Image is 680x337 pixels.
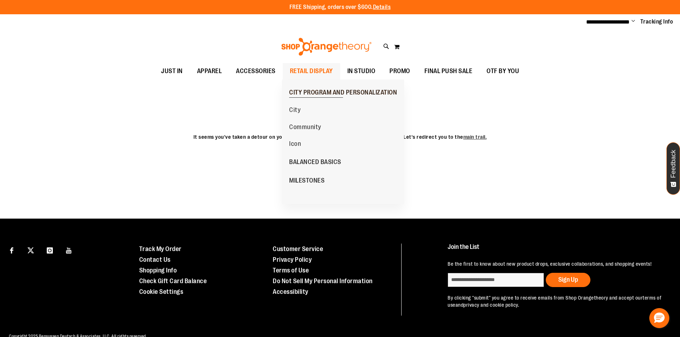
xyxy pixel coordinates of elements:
[161,63,183,79] span: JUST IN
[282,83,404,102] a: CITY PROGRAM AND PERSONALIZATION
[289,140,301,149] span: Icon
[5,244,18,256] a: Visit our Facebook page
[479,63,526,80] a: OTF BY YOU
[670,150,677,178] span: Feedback
[631,18,635,25] button: Account menu
[139,277,207,285] a: Check Gift Card Balance
[290,63,333,79] span: RETAIL DISPLAY
[640,18,673,26] a: Tracking Info
[283,63,340,80] a: RETAIL DISPLAY
[229,63,283,80] a: ACCESSORIES
[649,308,669,328] button: Hello, have a question? Let’s chat.
[197,63,222,79] span: APPAREL
[558,276,578,283] span: Sign Up
[139,256,171,263] a: Contact Us
[666,142,680,195] button: Feedback - Show survey
[289,106,301,115] span: City
[273,267,309,274] a: Terms of Use
[282,80,404,204] ul: RETAIL DISPLAY
[190,63,229,80] a: APPAREL
[448,295,661,308] a: terms of use
[289,123,321,132] span: Community
[448,294,664,308] p: By clicking "submit" you agree to receive emails from Shop Orangetheory and accept our and
[389,63,410,79] span: PROMO
[448,260,664,267] p: Be the first to know about new product drops, exclusive collaborations, and shopping events!
[282,171,332,190] a: MILESTONES
[286,118,325,136] a: Community
[273,277,373,285] a: Do Not Sell My Personal Information
[44,244,56,256] a: Visit our Instagram page
[424,63,473,79] span: FINAL PUSH SALE
[286,135,304,152] a: Icon
[289,89,397,98] span: CITY PROGRAM AND PERSONALIZATION
[382,63,417,80] a: PROMO
[236,63,276,79] span: ACCESSORIES
[289,158,341,167] span: BALANCED BASICS
[25,244,37,256] a: Visit our X page
[463,302,519,308] a: privacy and cookie policy.
[448,244,664,257] h4: Join the List
[282,153,348,171] a: BALANCED BASICS
[273,256,312,263] a: Privacy Policy
[12,130,668,141] p: It seems you've taken a detour on your fitness journey. No worries, every step counts. Let's redi...
[139,288,183,295] a: Cookie Settings
[27,247,34,254] img: Twitter
[63,244,75,256] a: Visit our Youtube page
[448,273,544,287] input: enter email
[373,4,391,10] a: Details
[546,273,590,287] button: Sign Up
[154,63,190,80] a: JUST IN
[139,267,177,274] a: Shopping Info
[139,245,182,252] a: Track My Order
[463,134,487,140] a: main trail.
[289,3,391,11] p: FREE Shipping, orders over $600.
[286,101,304,118] a: City
[280,38,373,56] img: Shop Orangetheory
[289,177,324,186] span: MILESTONES
[487,63,519,79] span: OTF BY YOU
[340,63,383,80] a: IN STUDIO
[273,288,308,295] a: Accessibility
[347,63,376,79] span: IN STUDIO
[273,245,323,252] a: Customer Service
[417,63,480,80] a: FINAL PUSH SALE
